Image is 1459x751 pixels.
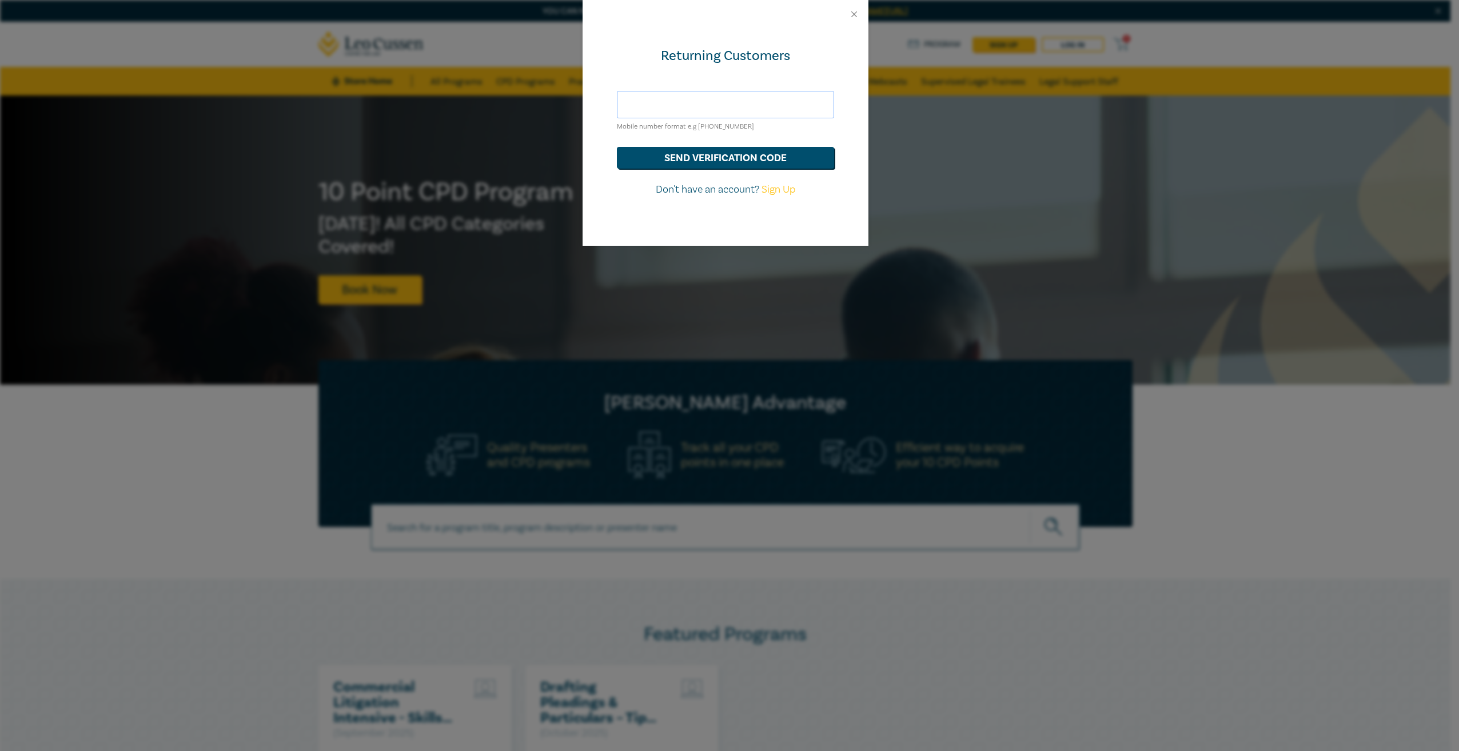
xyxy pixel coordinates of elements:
div: Returning Customers [617,47,834,65]
p: Don't have an account? [617,182,834,197]
a: Sign Up [762,183,795,196]
small: Mobile number format e.g [PHONE_NUMBER] [617,122,754,131]
button: send verification code [617,147,834,169]
input: Enter email or Mobile number [617,91,834,118]
button: Close [849,9,859,19]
